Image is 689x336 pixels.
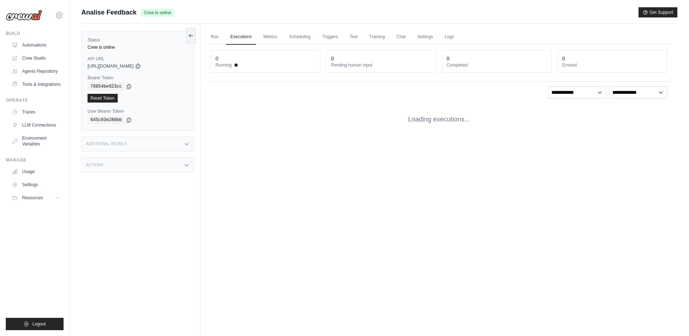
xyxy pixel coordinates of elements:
button: Logout [6,318,64,330]
a: Usage [9,166,64,177]
img: Logo [6,10,42,21]
a: Scheduling [285,29,315,45]
label: User Bearer Token [88,108,188,114]
a: Chat [392,29,410,45]
a: Run [206,29,223,45]
a: Settings [9,179,64,191]
a: Test [345,29,362,45]
a: Traces [9,106,64,118]
a: Executions [226,29,256,45]
a: Reset Token [88,94,118,103]
dt: Completed [447,62,547,68]
div: 0 [562,55,565,62]
label: Status [88,37,188,43]
dt: Errored [562,62,662,68]
a: Crew Studio [9,52,64,64]
label: Bearer Token [88,75,188,81]
h3: Actions [86,163,104,167]
a: Environment Variables [9,132,64,150]
code: 78854be923cc [88,82,125,91]
span: Running [215,62,232,68]
div: 0 [331,55,334,62]
span: Crew is online [141,9,174,17]
div: 0 [215,55,218,62]
div: Build [6,31,64,36]
div: Loading executions... [206,103,672,136]
label: API URL [88,56,188,62]
a: Metrics [259,29,282,45]
span: [URL][DOMAIN_NAME] [88,63,134,69]
a: Training [365,29,389,45]
code: 645c93e280bb [88,116,125,124]
div: Operate [6,97,64,103]
dt: Pending human input [331,62,431,68]
a: Settings [413,29,437,45]
a: Agents Repository [9,65,64,77]
a: Tools & Integrations [9,79,64,90]
div: Crew is online [88,44,188,50]
button: Get Support [639,7,677,17]
div: Manage [6,157,64,163]
span: Resources [22,195,43,201]
a: Logs [440,29,458,45]
div: 0 [447,55,450,62]
button: Resources [9,192,64,204]
span: Analise Feedback [81,7,137,17]
a: Automations [9,39,64,51]
span: Logout [32,321,46,327]
a: Triggers [318,29,343,45]
h3: Additional Details [86,142,127,146]
a: LLM Connections [9,119,64,131]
